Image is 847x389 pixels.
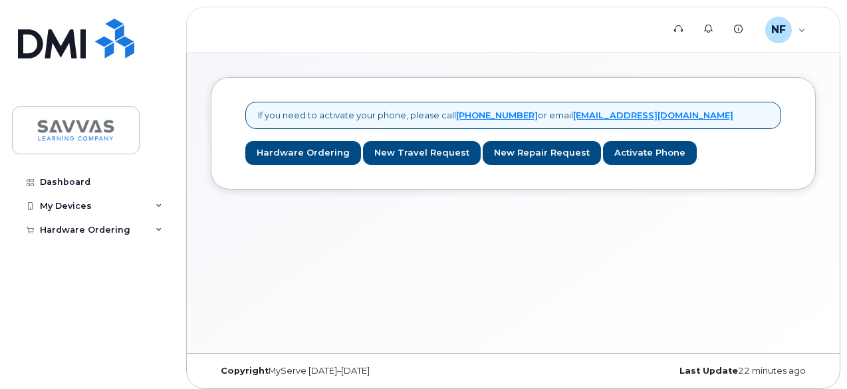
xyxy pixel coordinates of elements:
a: New Repair Request [483,141,601,166]
div: 22 minutes ago [614,366,816,376]
p: If you need to activate your phone, please call or email [258,109,733,122]
strong: Copyright [221,366,269,376]
a: [PHONE_NUMBER] [456,110,538,120]
a: New Travel Request [363,141,481,166]
a: [EMAIL_ADDRESS][DOMAIN_NAME] [573,110,733,120]
strong: Last Update [679,366,738,376]
a: Hardware Ordering [245,141,361,166]
a: Activate Phone [603,141,697,166]
div: MyServe [DATE]–[DATE] [211,366,412,376]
